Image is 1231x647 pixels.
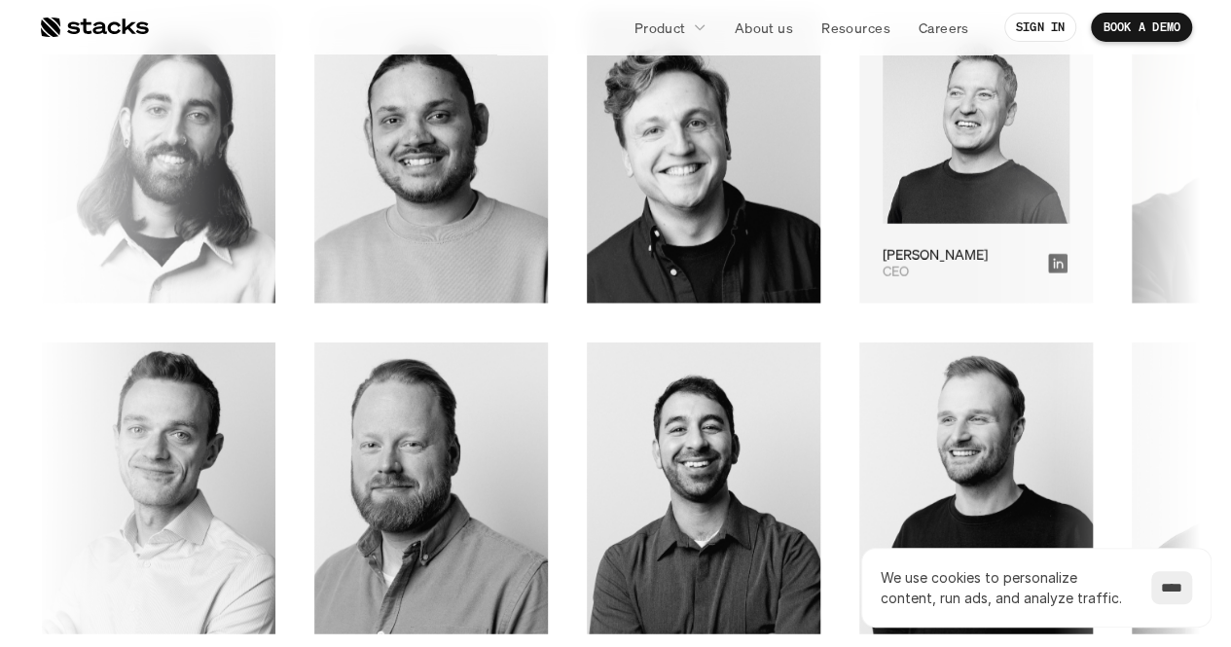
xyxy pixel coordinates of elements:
[735,18,793,38] p: About us
[821,18,890,38] p: Resources
[1091,13,1192,42] a: BOOK A DEMO
[1103,20,1180,34] p: BOOK A DEMO
[634,18,686,38] p: Product
[881,567,1132,608] p: We use cookies to personalize content, run ads, and analyze traffic.
[874,264,900,280] p: CEO
[1004,13,1077,42] a: SIGN IN
[874,247,979,264] p: [PERSON_NAME]
[810,10,902,45] a: Resources
[1016,20,1066,34] p: SIGN IN
[919,18,969,38] p: Careers
[907,10,981,45] a: Careers
[723,10,805,45] a: About us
